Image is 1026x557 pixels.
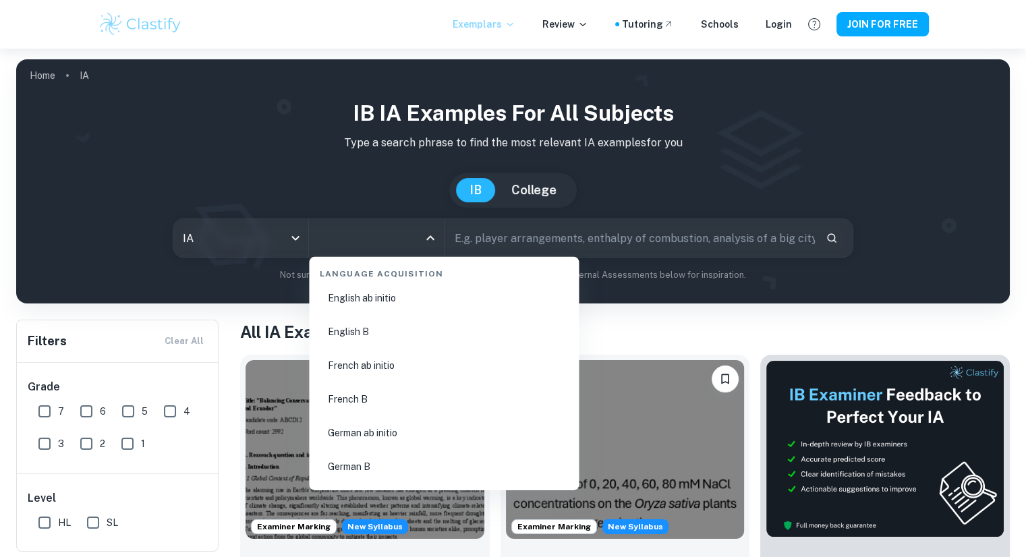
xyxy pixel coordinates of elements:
li: English B [314,316,573,347]
p: Not sure what to search for? You can always look through our example Internal Assessments below f... [27,268,999,282]
li: German ab initio [314,417,573,448]
h6: Filters [28,332,67,351]
h1: All IA Examples [240,320,1010,344]
span: HL [58,515,71,530]
button: JOIN FOR FREE [836,12,929,36]
span: 2 [100,436,105,451]
button: Search [820,227,843,250]
span: 5 [142,404,148,419]
a: Home [30,66,55,85]
p: Review [542,17,588,32]
a: Tutoring [622,17,674,32]
button: Close [421,229,440,247]
p: IA [80,68,89,83]
li: French B [314,384,573,415]
a: Login [766,17,792,32]
span: Examiner Marking [512,521,596,533]
h6: Level [28,490,208,506]
span: SL [107,515,118,530]
span: New Syllabus [602,519,668,534]
div: IA [173,219,308,257]
li: German B [314,451,573,482]
button: College [498,178,570,202]
img: Clastify logo [98,11,183,38]
span: 3 [58,436,64,451]
li: Hindi B [314,485,573,516]
a: Schools [701,17,739,32]
li: French ab initio [314,350,573,381]
div: Starting from the May 2026 session, the ESS IA requirements have changed. We created this exempla... [342,519,408,534]
li: English ab initio [314,283,573,314]
button: Please log in to bookmark exemplars [712,365,739,392]
span: New Syllabus [342,519,408,534]
span: 6 [100,404,106,419]
span: 1 [141,436,145,451]
img: ESS IA example thumbnail: To what extent do diPerent NaCl concentr [506,360,745,539]
span: Examiner Marking [252,521,336,533]
img: Thumbnail [766,360,1004,537]
h1: IB IA examples for all subjects [27,97,999,129]
img: profile cover [16,59,1010,303]
h6: Grade [28,379,208,395]
span: 7 [58,404,64,419]
button: Help and Feedback [803,13,826,36]
div: Starting from the May 2026 session, the ESS IA requirements have changed. We created this exempla... [602,519,668,534]
img: ESS IA example thumbnail: To what extent do CO2 emissions contribu [246,360,484,539]
div: Language Acquisition [314,257,573,285]
input: E.g. player arrangements, enthalpy of combustion, analysis of a big city... [445,219,815,257]
p: Type a search phrase to find the most relevant IA examples for you [27,135,999,151]
button: IB [456,178,495,202]
span: 4 [183,404,190,419]
p: Exemplars [453,17,515,32]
